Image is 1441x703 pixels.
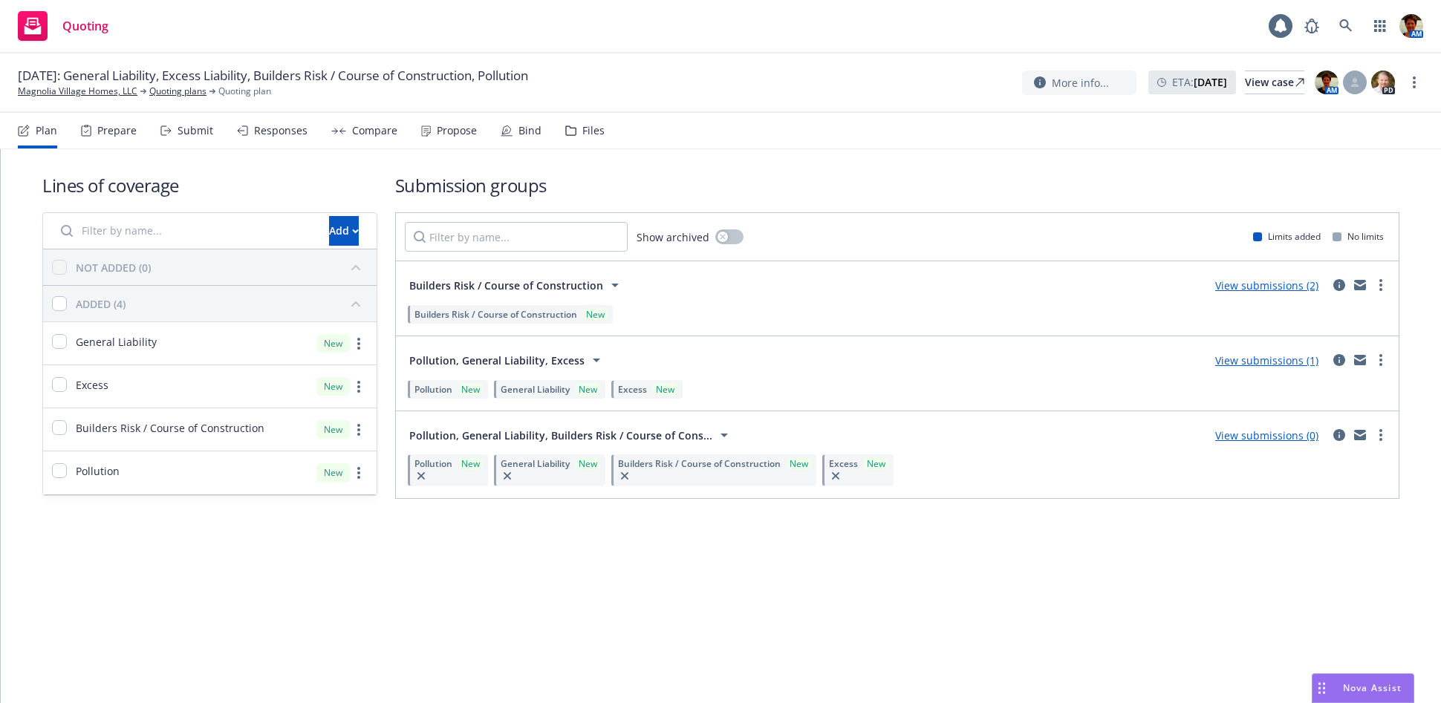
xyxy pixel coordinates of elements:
span: General Liability [76,334,157,350]
span: Excess [618,383,647,396]
button: NOT ADDED (0) [76,255,368,279]
a: circleInformation [1330,426,1348,444]
a: circleInformation [1330,351,1348,369]
span: Nova Assist [1343,681,1402,694]
h1: Submission groups [395,173,1399,197]
div: New [576,383,600,396]
div: Propose [437,125,477,137]
span: More info... [1052,75,1109,91]
span: General Liability [501,457,570,470]
button: Builders Risk / Course of Construction [405,270,628,300]
a: more [350,421,368,439]
a: Report a Bug [1297,11,1327,41]
div: ADDED (4) [76,296,126,312]
span: Pollution [76,463,120,479]
a: more [1405,73,1423,91]
div: Limits added [1253,230,1321,243]
div: Responses [254,125,308,137]
span: ETA : [1172,74,1227,90]
a: View case [1245,71,1304,94]
button: Pollution, General Liability, Excess [405,345,610,375]
div: New [316,463,350,482]
a: View submissions (2) [1215,278,1318,292]
span: Builders Risk / Course of Construction [76,420,264,436]
div: NOT ADDED (0) [76,260,151,275]
input: Filter by name... [52,216,320,246]
a: View submissions (0) [1215,428,1318,442]
a: more [350,464,368,482]
a: View submissions (1) [1215,353,1318,367]
div: New [458,383,483,396]
div: New [653,383,677,396]
div: No limits [1333,230,1384,243]
span: Pollution [414,383,452,396]
div: New [583,308,608,321]
span: Pollution, General Liability, Builders Risk / Course of Cons... [409,428,712,443]
div: New [316,420,350,439]
a: Search [1331,11,1361,41]
a: more [1372,351,1390,369]
div: Plan [36,125,57,137]
a: Magnolia Village Homes, LLC [18,85,137,98]
a: Quoting plans [149,85,206,98]
img: photo [1315,71,1338,94]
a: more [1372,276,1390,294]
span: [DATE]: General Liability, Excess Liability, Builders Risk / Course of Construction, Pollution [18,67,528,85]
div: New [864,457,888,470]
h1: Lines of coverage [42,173,377,197]
span: Pollution, General Liability, Excess [409,353,585,368]
div: Compare [352,125,397,137]
div: Submit [178,125,213,137]
span: Quoting [62,20,108,32]
a: mail [1351,351,1369,369]
span: Show archived [637,229,709,245]
button: Nova Assist [1312,673,1414,703]
div: Bind [518,125,541,137]
a: Switch app [1365,11,1395,41]
button: More info... [1022,71,1136,95]
div: New [316,334,350,353]
a: mail [1351,426,1369,444]
span: Builders Risk / Course of Construction [409,278,603,293]
span: Excess [76,377,108,393]
div: Files [582,125,605,137]
span: General Liability [501,383,570,396]
a: mail [1351,276,1369,294]
div: Add [329,217,359,245]
div: Drag to move [1312,674,1331,702]
div: New [576,457,600,470]
img: photo [1371,71,1395,94]
a: Quoting [12,5,114,47]
span: Pollution [414,457,452,470]
a: more [350,335,368,353]
button: ADDED (4) [76,292,368,315]
span: Builders Risk / Course of Construction [414,308,577,321]
strong: [DATE] [1194,75,1227,89]
a: more [1372,426,1390,444]
span: Excess [829,457,858,470]
div: New [316,377,350,396]
img: photo [1399,14,1423,38]
span: Quoting plan [218,85,271,98]
a: more [350,378,368,396]
a: circleInformation [1330,276,1348,294]
span: Builders Risk / Course of Construction [618,457,781,470]
button: Add [329,216,359,246]
div: New [458,457,483,470]
button: Pollution, General Liability, Builders Risk / Course of Cons... [405,420,738,450]
input: Filter by name... [405,222,628,252]
div: New [787,457,811,470]
div: Prepare [97,125,137,137]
